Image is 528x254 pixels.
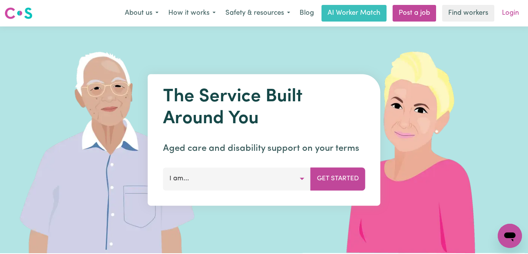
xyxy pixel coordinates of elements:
a: Post a job [393,5,436,22]
button: Safety & resources [221,5,295,21]
p: Aged care and disability support on your terms [163,142,365,155]
h1: The Service Built Around You [163,86,365,130]
button: Get Started [311,167,365,190]
img: Careseekers logo [5,6,33,20]
iframe: Button to launch messaging window [498,224,522,248]
button: How it works [163,5,221,21]
a: Careseekers logo [5,5,33,22]
a: Find workers [442,5,494,22]
a: Login [497,5,523,22]
a: Blog [295,5,318,22]
a: AI Worker Match [321,5,387,22]
button: About us [120,5,163,21]
button: I am... [163,167,311,190]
